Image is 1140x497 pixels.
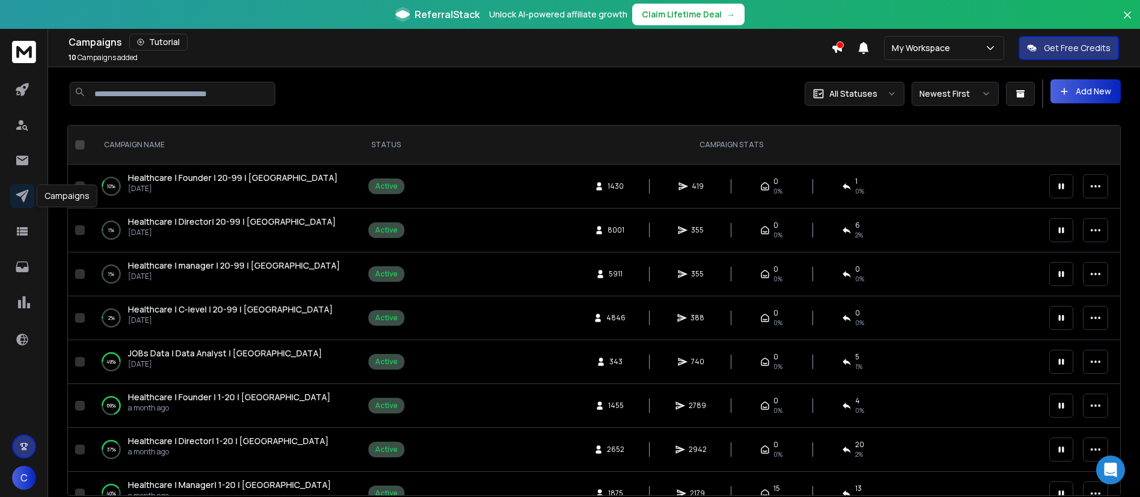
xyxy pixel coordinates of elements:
span: 0% [773,406,782,415]
p: Get Free Credits [1044,42,1111,54]
a: Healthcare | Director| 20-99 | [GEOGRAPHIC_DATA] [128,216,336,228]
span: 1 % [855,362,862,371]
span: 0 [773,177,778,186]
span: ReferralStack [415,7,480,22]
span: 0% [773,362,782,371]
span: 419 [692,181,704,191]
span: 355 [691,225,704,235]
button: Tutorial [129,34,187,50]
span: Healthcare | C-level | 20-99 | [GEOGRAPHIC_DATA] [128,303,333,315]
p: 2 % [108,312,115,324]
p: Campaigns added [69,53,138,63]
p: Unlock AI-powered affiliate growth [489,8,627,20]
span: 343 [609,357,623,367]
button: C [12,466,36,490]
span: 0 [773,308,778,318]
td: 37%Healthcare | Director| 1-20 | [GEOGRAPHIC_DATA]a month ago [90,428,352,472]
span: → [727,8,735,20]
div: Active [375,445,398,454]
p: a month ago [128,447,329,457]
span: 0% [773,318,782,328]
span: 8001 [608,225,624,235]
span: 2789 [689,401,706,410]
a: Healthcare | Manager| 1-20 | [GEOGRAPHIC_DATA] [128,479,331,491]
span: Healthcare | Founder | 1-20 | [GEOGRAPHIC_DATA] [128,391,331,403]
span: 388 [690,313,704,323]
p: a month ago [128,403,331,413]
td: 69%Healthcare | Founder | 1-20 | [GEOGRAPHIC_DATA]a month ago [90,384,352,428]
span: 0 [773,264,778,274]
a: Healthcare | Director| 1-20 | [GEOGRAPHIC_DATA] [128,435,329,447]
span: 4 [855,396,860,406]
th: STATUS [352,126,420,165]
span: 1 [855,177,858,186]
span: 10 [69,52,76,63]
span: 13 [855,484,862,493]
div: Open Intercom Messenger [1096,456,1125,484]
span: 2 % [855,230,863,240]
span: 2652 [607,445,624,454]
a: Healthcare | manager | 20-99 | [GEOGRAPHIC_DATA] [128,260,340,272]
p: 69 % [107,400,116,412]
p: 37 % [107,444,116,456]
td: 2%Healthcare | C-level | 20-99 | [GEOGRAPHIC_DATA][DATE] [90,296,352,340]
p: 49 % [106,356,116,368]
span: 5911 [609,269,623,279]
span: 0% [773,274,782,284]
button: Claim Lifetime Deal→ [632,4,745,25]
span: 1430 [608,181,624,191]
div: Campaigns [69,34,831,50]
span: 0% [773,230,782,240]
div: Active [375,401,398,410]
div: Active [375,269,398,279]
span: 0 [773,352,778,362]
span: Healthcare | Manager| 1-20 | [GEOGRAPHIC_DATA] [128,479,331,490]
span: 0 [855,264,860,274]
td: 10%Healthcare | Founder | 20-99 | [GEOGRAPHIC_DATA][DATE] [90,165,352,209]
p: [DATE] [128,228,336,237]
span: 0 % [855,318,864,328]
p: 1 % [108,224,114,236]
div: Active [375,225,398,235]
td: 49%JOBs Data | Data Analyst | [GEOGRAPHIC_DATA][DATE] [90,340,352,384]
span: 740 [691,357,704,367]
a: Healthcare | C-level | 20-99 | [GEOGRAPHIC_DATA] [128,303,333,316]
div: Active [375,357,398,367]
th: CAMPAIGN STATS [420,126,1042,165]
span: 0% [773,186,782,196]
span: 2942 [689,445,707,454]
p: 10 % [107,180,115,192]
p: [DATE] [128,359,322,369]
button: Close banner [1120,7,1135,36]
p: [DATE] [128,272,340,281]
p: My Workspace [892,42,955,54]
span: 0 % [855,406,864,415]
td: 1%Healthcare | Director| 20-99 | [GEOGRAPHIC_DATA][DATE] [90,209,352,252]
p: All Statuses [829,88,877,100]
span: 4846 [606,313,626,323]
span: 0 [855,308,860,318]
span: 0 [773,396,778,406]
div: Active [375,313,398,323]
span: 1455 [608,401,624,410]
span: 0 [773,221,778,230]
span: 0 [773,440,778,450]
div: Active [375,181,398,191]
span: 0 % [855,274,864,284]
p: [DATE] [128,316,333,325]
div: Campaigns [37,184,97,207]
span: Healthcare | manager | 20-99 | [GEOGRAPHIC_DATA] [128,260,340,271]
button: Get Free Credits [1019,36,1119,60]
a: JOBs Data | Data Analyst | [GEOGRAPHIC_DATA] [128,347,322,359]
td: 1%Healthcare | manager | 20-99 | [GEOGRAPHIC_DATA][DATE] [90,252,352,296]
span: 0 % [855,186,864,196]
button: Add New [1050,79,1121,103]
span: Healthcare | Director| 20-99 | [GEOGRAPHIC_DATA] [128,216,336,227]
p: 1 % [108,268,114,280]
th: CAMPAIGN NAME [90,126,352,165]
span: 2 % [855,450,863,459]
span: 20 [855,440,864,450]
